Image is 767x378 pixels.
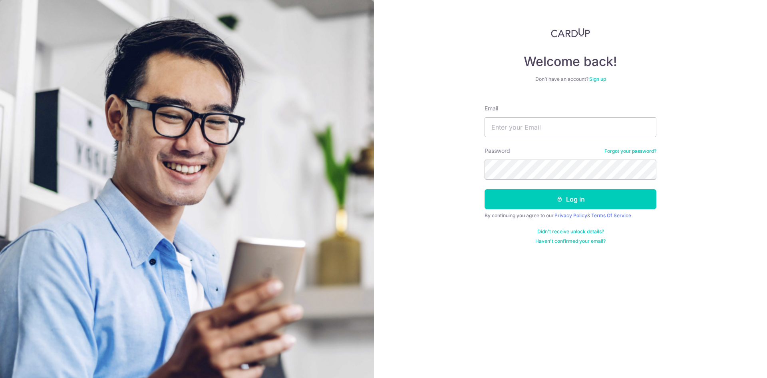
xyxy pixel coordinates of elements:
[485,212,656,219] div: By continuing you agree to our &
[589,76,606,82] a: Sign up
[551,28,590,38] img: CardUp Logo
[485,189,656,209] button: Log in
[604,148,656,154] a: Forgot your password?
[485,76,656,82] div: Don’t have an account?
[535,238,606,244] a: Haven't confirmed your email?
[485,147,510,155] label: Password
[537,228,604,235] a: Didn't receive unlock details?
[485,117,656,137] input: Enter your Email
[485,54,656,70] h4: Welcome back!
[591,212,631,218] a: Terms Of Service
[485,104,498,112] label: Email
[554,212,587,218] a: Privacy Policy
